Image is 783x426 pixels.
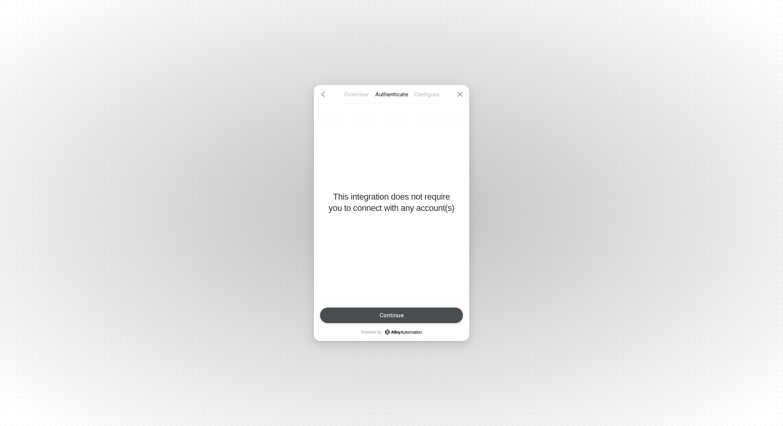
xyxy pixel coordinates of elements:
p: Powered by [361,329,422,335]
p: Configure [409,90,444,98]
span: icon-close [457,91,463,97]
p: Authenticate [374,90,409,98]
button: Continue [320,308,463,323]
a: icon-success [385,329,422,335]
p: This integration does not require you to connect with any account(s) [326,191,457,214]
div: Continue [379,312,404,318]
span: icon-arrow-left [320,91,326,97]
p: Overview [339,90,374,98]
